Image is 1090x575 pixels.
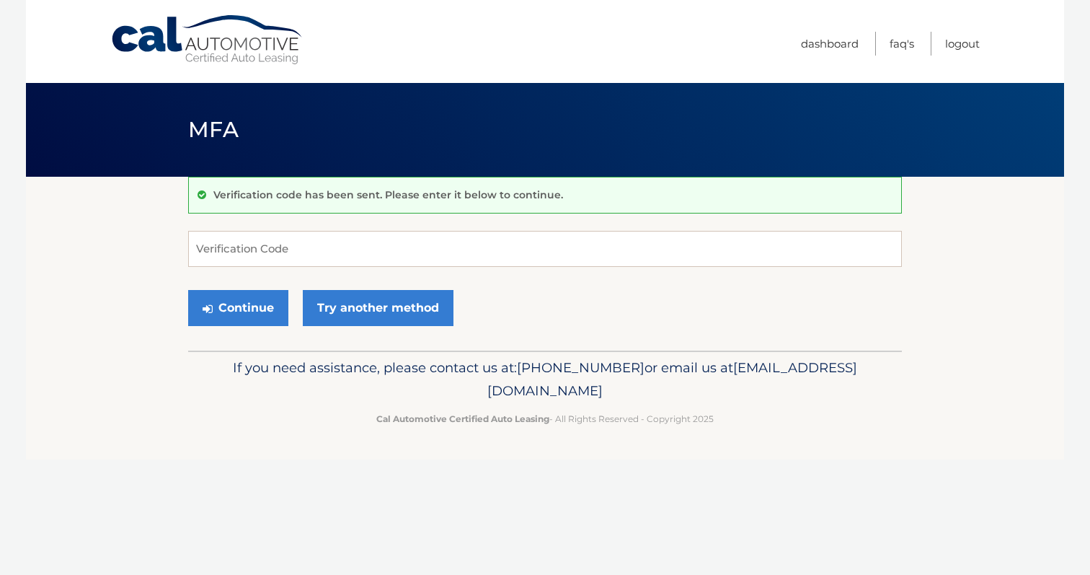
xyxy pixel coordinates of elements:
[198,411,892,426] p: - All Rights Reserved - Copyright 2025
[188,116,239,143] span: MFA
[303,290,453,326] a: Try another method
[110,14,305,66] a: Cal Automotive
[890,32,914,56] a: FAQ's
[376,413,549,424] strong: Cal Automotive Certified Auto Leasing
[188,290,288,326] button: Continue
[188,231,902,267] input: Verification Code
[198,356,892,403] p: If you need assistance, please contact us at: or email us at
[213,188,563,201] p: Verification code has been sent. Please enter it below to continue.
[517,359,644,376] span: [PHONE_NUMBER]
[945,32,980,56] a: Logout
[801,32,859,56] a: Dashboard
[487,359,857,399] span: [EMAIL_ADDRESS][DOMAIN_NAME]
